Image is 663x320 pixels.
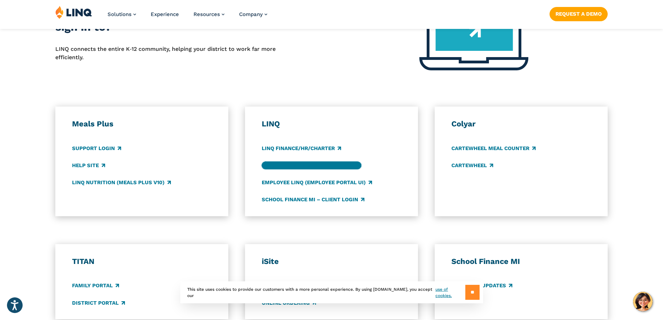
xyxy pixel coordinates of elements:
[108,11,132,17] span: Solutions
[262,162,361,169] a: LINQ Accounting (school level)
[72,119,212,129] h3: Meals Plus
[194,11,220,17] span: Resources
[72,162,105,169] a: Help Site
[451,257,591,266] h3: School Finance MI
[451,119,591,129] h3: Colyar
[262,145,341,152] a: LINQ Finance/HR/Charter
[151,11,179,17] a: Experience
[180,281,483,303] div: This site uses cookies to provide our customers with a more personal experience. By using [DOMAIN...
[550,7,608,21] a: Request a Demo
[72,179,171,186] a: LINQ Nutrition (Meals Plus v10)
[550,6,608,21] nav: Button Navigation
[72,145,121,152] a: Support Login
[633,292,653,311] button: Hello, have a question? Let’s chat.
[262,196,364,203] a: School Finance MI – Client Login
[55,45,276,62] p: LINQ connects the entire K‑12 community, helping your district to work far more efficiently.
[262,119,402,129] h3: LINQ
[262,257,402,266] h3: iSite
[435,286,465,299] a: use of cookies.
[262,179,372,186] a: Employee LINQ (Employee Portal UI)
[55,6,92,19] img: LINQ | K‑12 Software
[108,6,267,29] nav: Primary Navigation
[108,11,136,17] a: Solutions
[451,145,536,152] a: CARTEWHEEL Meal Counter
[72,282,119,290] a: Family Portal
[72,257,212,266] h3: TITAN
[194,11,224,17] a: Resources
[239,11,267,17] a: Company
[451,162,493,169] a: CARTEWHEEL
[239,11,263,17] span: Company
